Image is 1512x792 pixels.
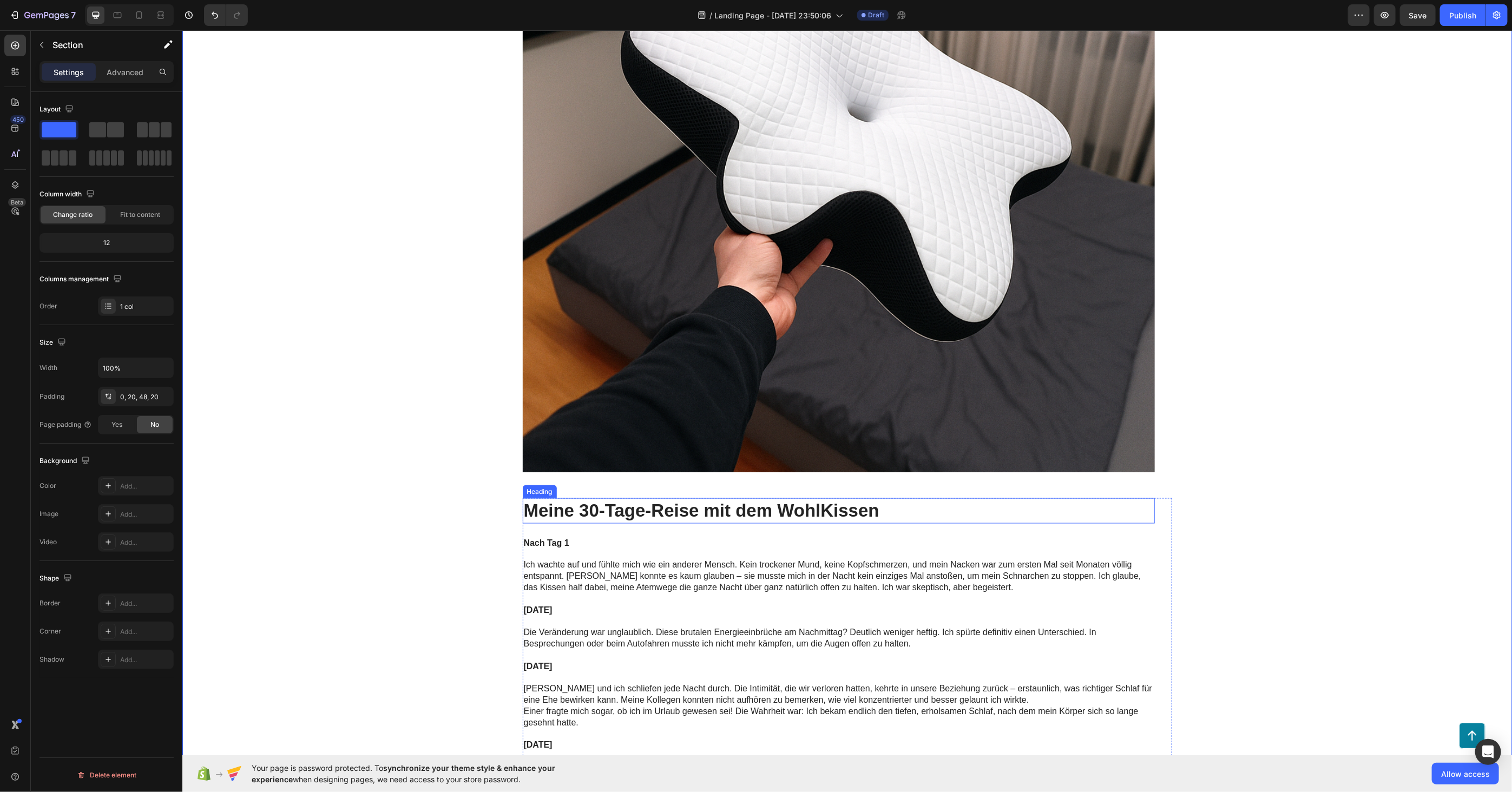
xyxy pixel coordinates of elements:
div: 0, 20, 48, 20 [120,392,171,402]
strong: [DATE] [341,632,370,641]
div: Color [40,481,56,491]
span: Your page is password protected. To when designing pages, we need access to your store password. [252,762,597,785]
div: Column width [40,187,97,202]
button: Delete element [40,767,174,784]
button: Publish [1440,4,1485,26]
input: Auto [98,358,173,378]
span: Fit to content [120,210,160,220]
p: Einer fragte mich sogar, ob ich im Urlaub gewesen sei! Die Wahrheit war: Ich bekam endlich den ti... [341,676,971,699]
div: Add... [120,599,171,609]
div: Page padding [40,420,92,430]
div: Video [40,537,57,547]
span: Save [1409,11,1427,20]
span: Allow access [1441,768,1490,780]
div: Publish [1449,10,1476,21]
div: Heading [343,457,372,466]
h2: Meine 30-Tage-Reise mit dem WohlKissen [340,468,972,493]
div: Undo/Redo [204,4,248,26]
span: Yes [111,420,122,430]
div: Border [40,598,61,608]
div: Image [40,509,58,519]
p: Settings [54,67,84,78]
span: Draft [868,10,884,20]
div: Corner [40,626,61,636]
div: Layout [40,102,76,117]
p: Advanced [107,67,143,78]
div: Delete element [77,769,136,782]
div: Shadow [40,655,64,664]
div: Size [40,335,68,350]
button: 7 [4,4,81,26]
p: Ich wachte auf und fühlte mich wie ein anderer Mensch. Kein trockener Mund, keine Kopfschmerzen, ... [341,507,971,575]
div: Padding [40,392,64,401]
div: Order [40,301,57,311]
div: Background [40,454,92,468]
div: Shape [40,571,74,586]
div: Add... [120,510,171,519]
strong: Nach Tag 1 [341,508,387,517]
p: Section [52,38,141,51]
button: Save [1400,4,1436,26]
div: 1 col [120,302,171,312]
p: 7 [71,9,76,22]
div: Add... [120,655,171,665]
strong: [DATE] [341,576,370,585]
div: 12 [42,235,172,250]
div: Add... [120,627,171,637]
span: synchronize your theme style & enhance your experience [252,763,555,784]
div: Width [40,363,57,373]
div: 450 [10,115,26,124]
p: Die Veränderung war unglaublich. Diese brutalen Energieeinbrüche am Nachmittag? Deutlich weniger ... [341,575,971,676]
div: Beta [8,198,26,207]
iframe: Design area [182,30,1512,755]
div: Open Intercom Messenger [1475,739,1501,765]
div: Add... [120,481,171,491]
span: No [150,420,159,430]
button: Allow access [1432,763,1499,784]
div: Columns management [40,272,124,287]
div: Add... [120,538,171,547]
span: Change ratio [54,210,93,220]
span: / [709,10,712,21]
span: Landing Page - [DATE] 23:50:06 [714,10,831,21]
